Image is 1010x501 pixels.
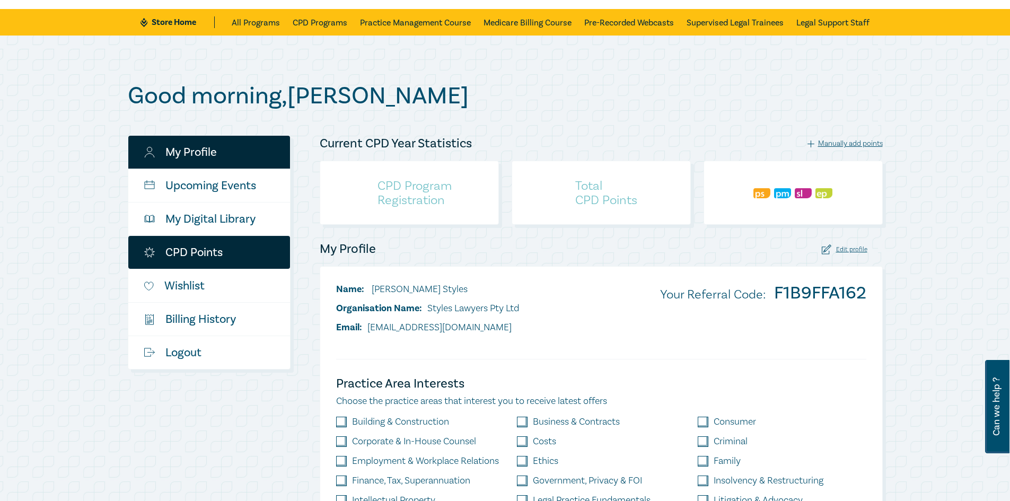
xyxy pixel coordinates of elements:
label: Corporate & In-House Counsel [352,436,476,447]
label: Consumer [714,417,756,427]
li: [PERSON_NAME] Styles [336,283,519,296]
h4: Current CPD Year Statistics [320,135,472,152]
img: Substantive Law [795,188,812,198]
li: [EMAIL_ADDRESS][DOMAIN_NAME] [336,321,519,335]
a: Legal Support Staff [796,9,870,36]
span: Can we help ? [991,366,1002,447]
span: Your Referral Code: [660,286,766,303]
a: My Profile [128,136,290,169]
a: CPD Points [128,236,290,269]
a: Wishlist [128,269,290,302]
a: Store Home [140,16,214,28]
label: Costs [533,436,556,447]
span: Email: [336,321,362,333]
h4: Practice Area Interests [336,375,866,392]
tspan: $ [146,316,148,321]
a: Upcoming Events [128,169,290,202]
span: Name: [336,283,364,295]
img: Ethics & Professional Responsibility [815,188,832,198]
a: Medicare Billing Course [484,9,572,36]
label: Employment & Workplace Relations [352,456,499,467]
div: Edit profile [822,244,867,254]
label: Insolvency & Restructuring [714,476,823,486]
img: Professional Skills [753,188,770,198]
label: Business & Contracts [533,417,620,427]
a: Supervised Legal Trainees [687,9,784,36]
label: Criminal [714,436,748,447]
span: Organisation Name: [336,302,422,314]
a: All Programs [232,9,280,36]
label: Building & Construction [352,417,449,427]
a: Logout [128,336,290,369]
a: Pre-Recorded Webcasts [584,9,674,36]
strong: F1B9FFA162 [774,282,866,304]
a: CPD Programs [293,9,347,36]
label: Government, Privacy & FOI [533,476,642,486]
h4: CPD Program Registration [377,179,452,207]
h4: Total CPD Points [575,179,637,207]
a: Practice Management Course [360,9,471,36]
img: Practice Management & Business Skills [774,188,791,198]
h4: My Profile [320,241,376,258]
h1: Good morning , [PERSON_NAME] [128,82,883,110]
label: Family [714,456,741,467]
a: $Billing History [128,303,290,336]
div: Manually add points [807,139,883,148]
label: Ethics [533,456,558,467]
li: Styles Lawyers Pty Ltd [336,302,519,315]
a: My Digital Library [128,203,290,235]
label: Finance, Tax, Superannuation [352,476,470,486]
p: Choose the practice areas that interest you to receive latest offers [336,394,866,408]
